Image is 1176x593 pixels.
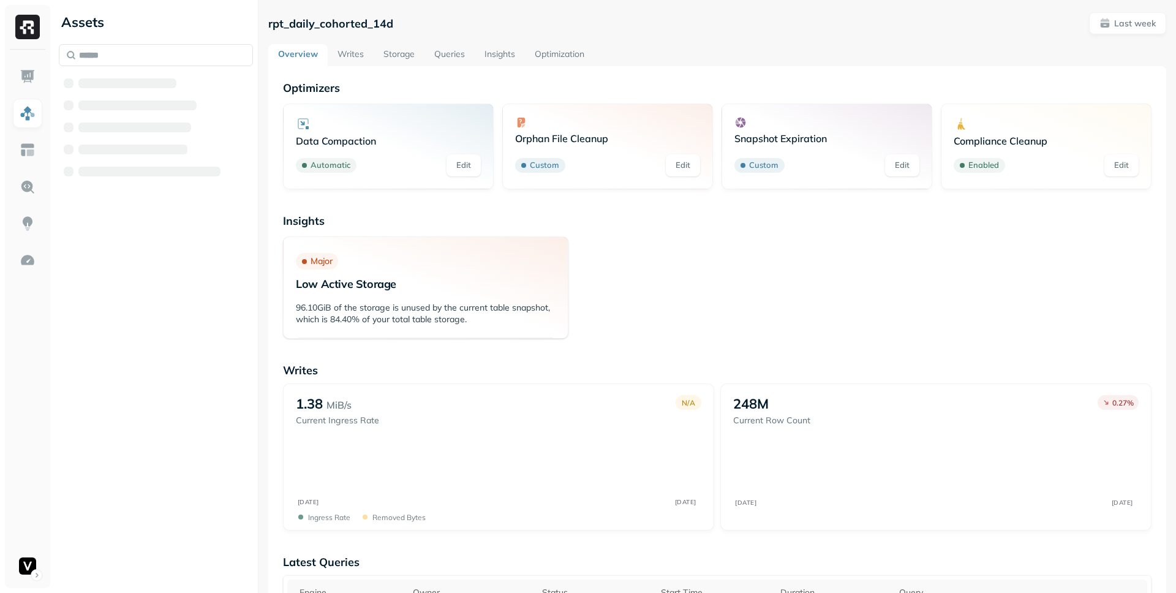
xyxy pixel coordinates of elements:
div: Assets [59,12,253,32]
a: Insights [475,44,525,66]
tspan: [DATE] [1112,499,1133,506]
p: Snapshot Expiration [734,132,919,145]
p: N/A [682,398,695,407]
p: MiB/s [326,398,352,412]
p: Current Row Count [733,415,810,426]
p: Compliance Cleanup [954,135,1139,147]
a: Queries [424,44,475,66]
a: Edit [1104,154,1139,176]
img: Dashboard [20,69,36,85]
img: Insights [20,216,36,232]
button: Last week [1089,12,1166,34]
p: Insights [283,214,1151,228]
p: 248M [733,395,769,412]
a: Edit [447,154,481,176]
tspan: [DATE] [735,499,756,506]
p: Ingress Rate [308,513,350,522]
a: Storage [374,44,424,66]
p: Current Ingress Rate [296,415,379,426]
img: Asset Explorer [20,142,36,158]
img: Optimization [20,252,36,268]
img: Assets [20,105,36,121]
tspan: [DATE] [298,498,319,506]
p: Major [311,255,332,267]
p: 1.38 [296,395,323,412]
p: Optimizers [283,81,1151,95]
p: Last week [1114,18,1156,29]
p: 96.10GiB of the storage is unused by the current table snapshot, which is 84.40% of your total ta... [296,302,556,325]
p: Latest Queries [283,555,1151,569]
p: Orphan File Cleanup [515,132,700,145]
p: Custom [530,159,559,172]
img: Voodoo [19,557,36,575]
a: Optimization [525,44,594,66]
p: Enabled [968,159,999,172]
tspan: [DATE] [675,498,696,506]
a: Overview [268,44,328,66]
img: Ryft [15,15,40,39]
p: Writes [283,363,1151,377]
p: Removed bytes [372,513,426,522]
p: 0.27 % [1112,398,1134,407]
p: Custom [749,159,778,172]
a: Edit [666,154,700,176]
p: rpt_daily_cohorted_14d [268,17,393,31]
p: Low Active Storage [296,277,556,291]
p: Data Compaction [296,135,481,147]
img: Query Explorer [20,179,36,195]
a: Edit [885,154,919,176]
p: Automatic [311,159,350,172]
a: Writes [328,44,374,66]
